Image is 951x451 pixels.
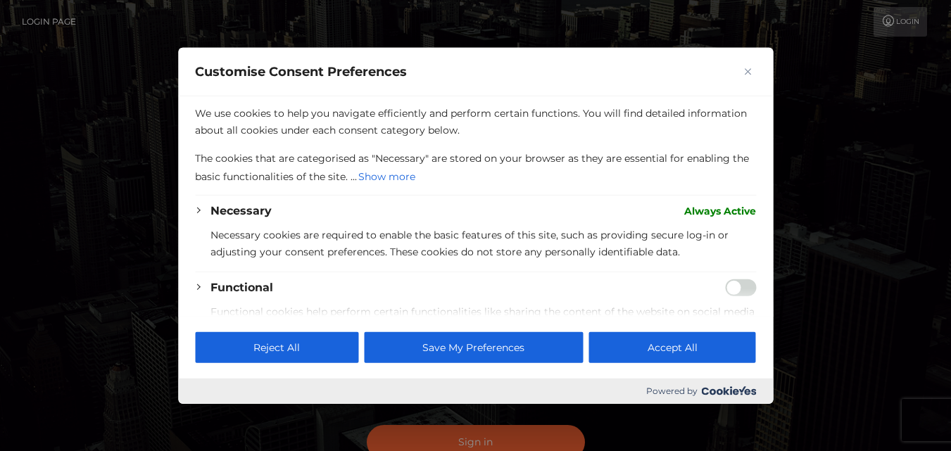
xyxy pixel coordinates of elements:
[725,279,756,296] input: Enable Functional
[195,332,358,363] button: Reject All
[744,68,751,75] img: Close
[210,226,756,260] p: Necessary cookies are required to enable the basic features of this site, such as providing secur...
[357,166,417,186] button: Show more
[195,63,407,80] span: Customise Consent Preferences
[684,202,756,219] span: Always Active
[210,202,272,219] button: Necessary
[589,332,756,363] button: Accept All
[195,149,756,186] p: The cookies that are categorised as "Necessary" are stored on your browser as they are essential ...
[178,47,773,403] div: Customise Consent Preferences
[178,379,773,404] div: Powered by
[210,279,273,296] button: Functional
[364,332,583,363] button: Save My Preferences
[701,386,756,395] img: Cookieyes logo
[739,63,756,80] button: Close
[195,104,756,138] p: We use cookies to help you navigate efficiently and perform certain functions. You will find deta...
